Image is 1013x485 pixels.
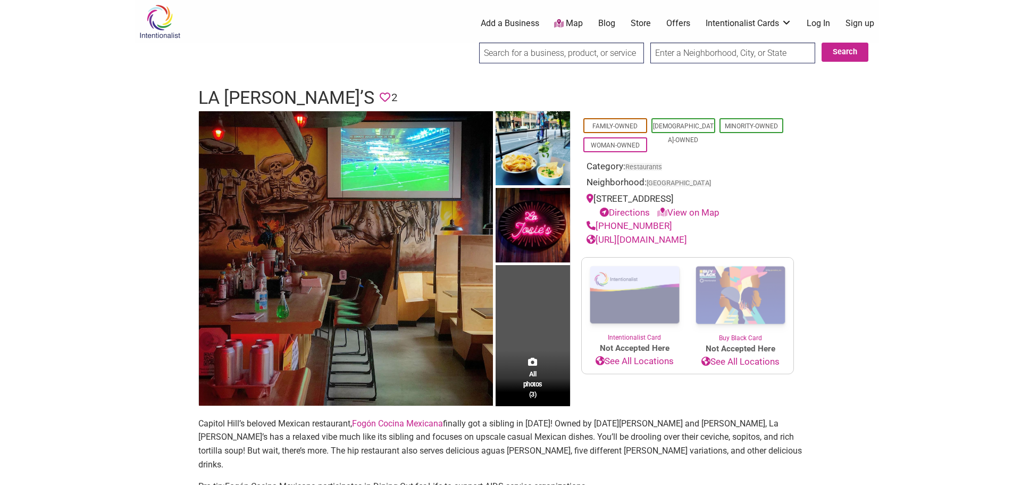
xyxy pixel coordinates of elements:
a: Directions [600,207,650,218]
img: Buy Black Card [688,258,793,333]
span: Not Accepted Here [582,342,688,355]
a: Intentionalist Card [582,258,688,342]
input: Enter a Neighborhood, City, or State [650,43,815,63]
button: Search [822,43,868,62]
a: [DEMOGRAPHIC_DATA]-Owned [653,122,714,144]
a: Sign up [845,18,874,29]
span: Not Accepted Here [688,343,793,355]
a: Restaurants [625,163,662,171]
div: Neighborhood: [587,176,789,192]
img: Intentionalist [135,4,185,39]
a: Buy Black Card [688,258,793,343]
a: [URL][DOMAIN_NAME] [587,234,687,245]
a: Minority-Owned [725,122,778,130]
a: Woman-Owned [591,142,640,149]
a: Store [631,18,651,29]
div: Category: [587,160,789,176]
span: [GEOGRAPHIC_DATA] [647,180,711,187]
p: Capitol Hill’s beloved Mexican restaurant, finally got a sibling in [DATE]! Owned by [DATE][PERSO... [198,417,815,471]
a: Intentionalist Cards [706,18,792,29]
a: Offers [666,18,690,29]
a: Fogón Cocina Mexicana [352,418,443,429]
span: 2 [391,89,397,106]
input: Search for a business, product, or service [479,43,644,63]
a: See All Locations [688,355,793,369]
img: Intentionalist Card [582,258,688,333]
a: Blog [598,18,615,29]
span: All photos (3) [523,369,542,399]
div: [STREET_ADDRESS] [587,192,789,219]
a: Add a Business [481,18,539,29]
a: View on Map [657,207,719,218]
a: See All Locations [582,355,688,368]
a: Map [554,18,583,30]
a: [PHONE_NUMBER] [587,220,672,231]
a: Log In [807,18,830,29]
a: Family-Owned [592,122,638,130]
h1: La [PERSON_NAME]’s [198,85,374,111]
